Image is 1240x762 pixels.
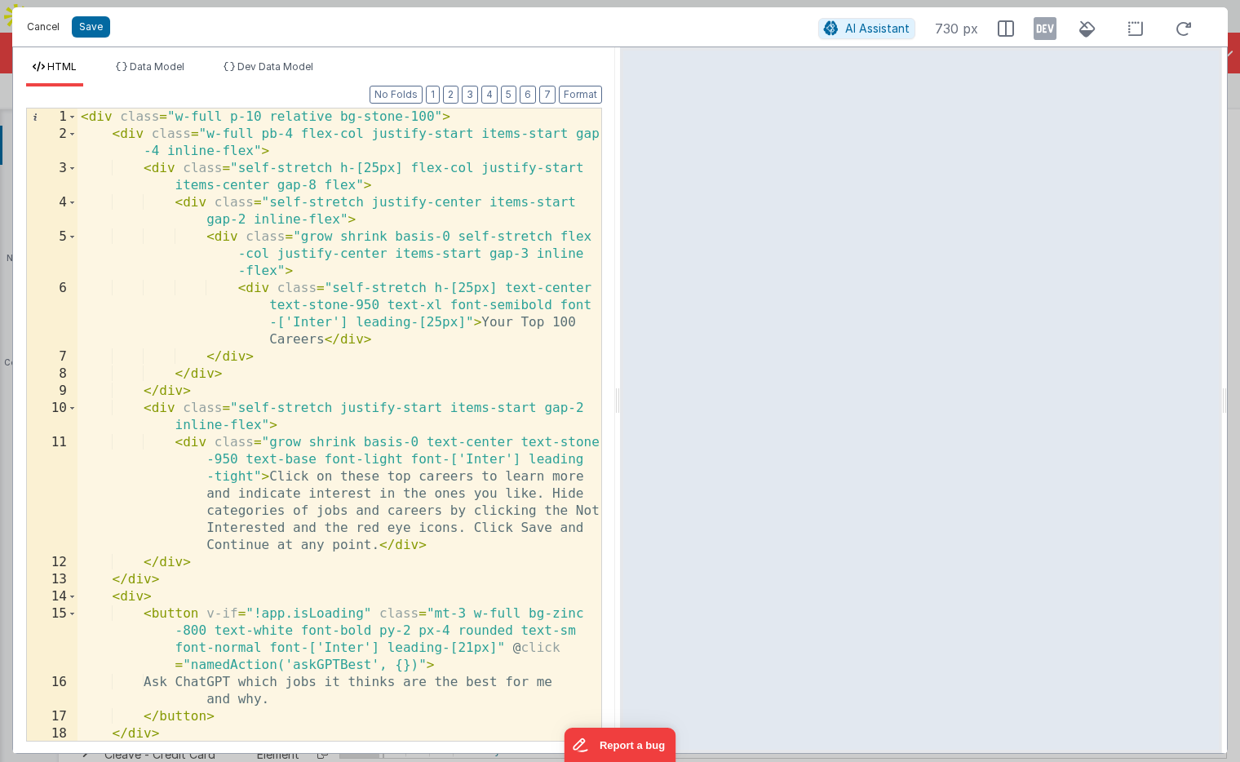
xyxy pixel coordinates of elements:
[27,109,77,126] div: 1
[27,708,77,725] div: 17
[520,86,536,104] button: 6
[19,16,68,38] button: Cancel
[559,86,602,104] button: Format
[845,21,910,35] span: AI Assistant
[130,60,184,73] span: Data Model
[462,86,478,104] button: 3
[27,725,77,742] div: 18
[27,365,77,383] div: 8
[27,160,77,194] div: 3
[27,554,77,571] div: 12
[481,86,498,104] button: 4
[27,674,77,708] div: 16
[47,60,77,73] span: HTML
[27,280,77,348] div: 6
[27,588,77,605] div: 14
[565,728,676,762] iframe: Marker.io feedback button
[27,605,77,674] div: 15
[501,86,516,104] button: 5
[370,86,423,104] button: No Folds
[27,228,77,280] div: 5
[27,348,77,365] div: 7
[27,571,77,588] div: 13
[27,126,77,160] div: 2
[426,86,440,104] button: 1
[72,16,110,38] button: Save
[237,60,313,73] span: Dev Data Model
[27,434,77,554] div: 11
[935,19,978,38] span: 730 px
[27,400,77,434] div: 10
[27,383,77,400] div: 9
[443,86,458,104] button: 2
[818,18,915,39] button: AI Assistant
[539,86,556,104] button: 7
[27,194,77,228] div: 4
